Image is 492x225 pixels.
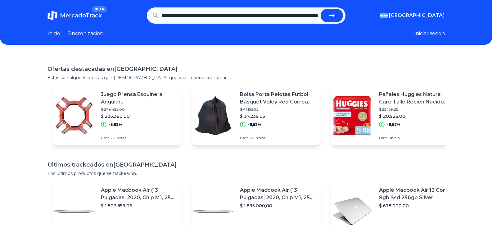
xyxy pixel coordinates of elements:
[379,91,455,106] p: Pañales Huggies Natural Care Talle Recien Nacido X34 Un.
[379,113,455,119] p: $ 20.926,00
[101,113,177,119] p: $ 235.380,00
[389,12,445,19] span: [GEOGRAPHIC_DATA]
[47,160,445,169] h1: Ultimos trackeados en [GEOGRAPHIC_DATA]
[248,122,261,127] p: -9,52%
[379,107,455,112] p: $ 23.139,28
[47,65,445,73] h1: Ofertas destacadas en [GEOGRAPHIC_DATA]
[47,11,57,21] img: MercadoTrack
[68,30,103,37] a: Sincronizacion
[101,135,177,140] p: Hace 20 horas
[101,107,177,112] p: $ 249.425,00
[47,75,445,81] p: Estas son algunas ofertas que [DEMOGRAPHIC_DATA] que vale la pena compartir.
[101,203,177,209] p: $ 1.803.859,06
[240,107,316,112] p: $ 41.158,95
[52,94,96,137] img: Featured image
[380,13,388,18] img: Argentina
[379,203,455,209] p: $ 678.000,00
[331,86,460,145] a: Featured imagePañales Huggies Natural Care Talle Recien Nacido X34 Un.$ 23.139,28$ 20.926,00-9,57...
[387,122,400,127] p: -9,57%
[240,91,316,106] p: Bolsa Porta Pelotas Futbol Basquet Voley Red Correa Mediana
[47,11,102,21] a: MercadoTrackBETA
[52,86,182,145] a: Featured imageJuego Prensa Esquinera Angular [GEOGRAPHIC_DATA] Encuadrar 90º X 4$ 249.425,00$ 235...
[331,94,374,137] img: Featured image
[240,186,316,201] p: Apple Macbook Air (13 Pulgadas, 2020, Chip M1, 256 Gb De Ssd, 8 Gb De Ram) - Plata
[240,203,316,209] p: $ 1.895.000,00
[101,186,177,201] p: Apple Macbook Air (13 Pulgadas, 2020, Chip M1, 256 Gb De Ssd, 8 Gb De Ram) - Plata
[47,30,60,37] a: Inicio
[380,12,445,19] button: [GEOGRAPHIC_DATA]
[379,186,455,201] p: Apple Macbook Air 13 Core I5 8gb Ssd 256gb Silver
[101,91,177,106] p: Juego Prensa Esquinera Angular [GEOGRAPHIC_DATA] Encuadrar 90º X 4
[379,135,455,140] p: Hace un día
[60,12,102,19] span: MercadoTrack
[92,6,106,12] span: BETA
[109,122,122,127] p: -5,63%
[240,113,316,119] p: $ 37.239,05
[192,94,235,137] img: Featured image
[240,135,316,140] p: Hace 20 horas
[192,86,321,145] a: Featured imageBolsa Porta Pelotas Futbol Basquet Voley Red Correa Mediana$ 41.158,95$ 37.239,05-9...
[47,170,445,177] p: Los ultimos productos que se trackearon.
[414,30,445,37] button: Iniciar sesion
